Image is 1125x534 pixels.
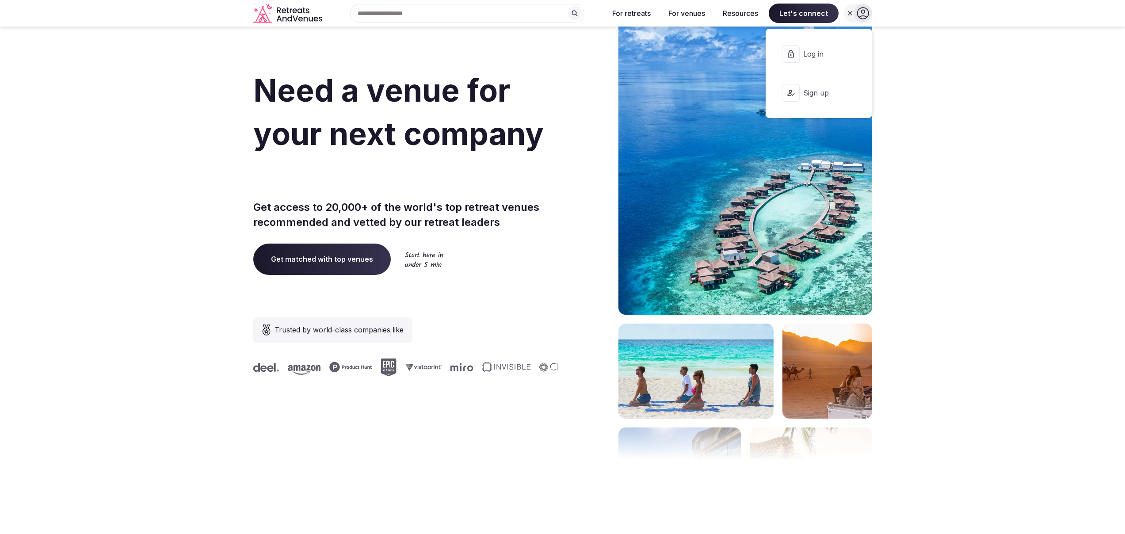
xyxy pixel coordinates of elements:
[253,4,324,23] a: Visit the homepage
[275,324,404,335] span: Trusted by world-class companies like
[803,88,846,98] span: Sign up
[618,324,774,419] img: yoga on tropical beach
[803,49,846,59] span: Log in
[448,363,470,371] svg: Miro company logo
[253,244,391,275] a: Get matched with top venues
[479,362,528,373] svg: Invisible company logo
[253,200,559,229] p: Get access to 20,000+ of the world's top retreat venues recommended and vetted by our retreat lea...
[253,4,324,23] svg: Retreats and Venues company logo
[773,75,864,111] button: Sign up
[378,359,394,376] svg: Epic Games company logo
[605,4,658,23] button: For retreats
[773,36,864,72] button: Log in
[405,252,443,267] img: Start here in under 5 min
[403,363,439,371] svg: Vistaprint company logo
[661,4,712,23] button: For venues
[769,4,839,23] span: Let's connect
[253,72,544,153] span: Need a venue for your next company
[782,324,872,419] img: woman sitting in back of truck with camels
[251,363,276,372] svg: Deel company logo
[716,4,765,23] button: Resources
